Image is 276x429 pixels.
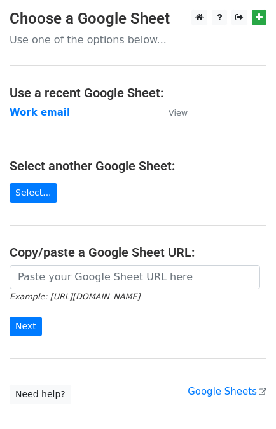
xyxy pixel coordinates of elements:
[10,158,266,174] h4: Select another Google Sheet:
[10,85,266,100] h4: Use a recent Google Sheet:
[10,292,140,301] small: Example: [URL][DOMAIN_NAME]
[169,108,188,118] small: View
[156,107,188,118] a: View
[188,386,266,397] a: Google Sheets
[10,385,71,404] a: Need help?
[10,317,42,336] input: Next
[10,245,266,260] h4: Copy/paste a Google Sheet URL:
[10,265,260,289] input: Paste your Google Sheet URL here
[10,107,70,118] a: Work email
[10,183,57,203] a: Select...
[10,10,266,28] h3: Choose a Google Sheet
[10,33,266,46] p: Use one of the options below...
